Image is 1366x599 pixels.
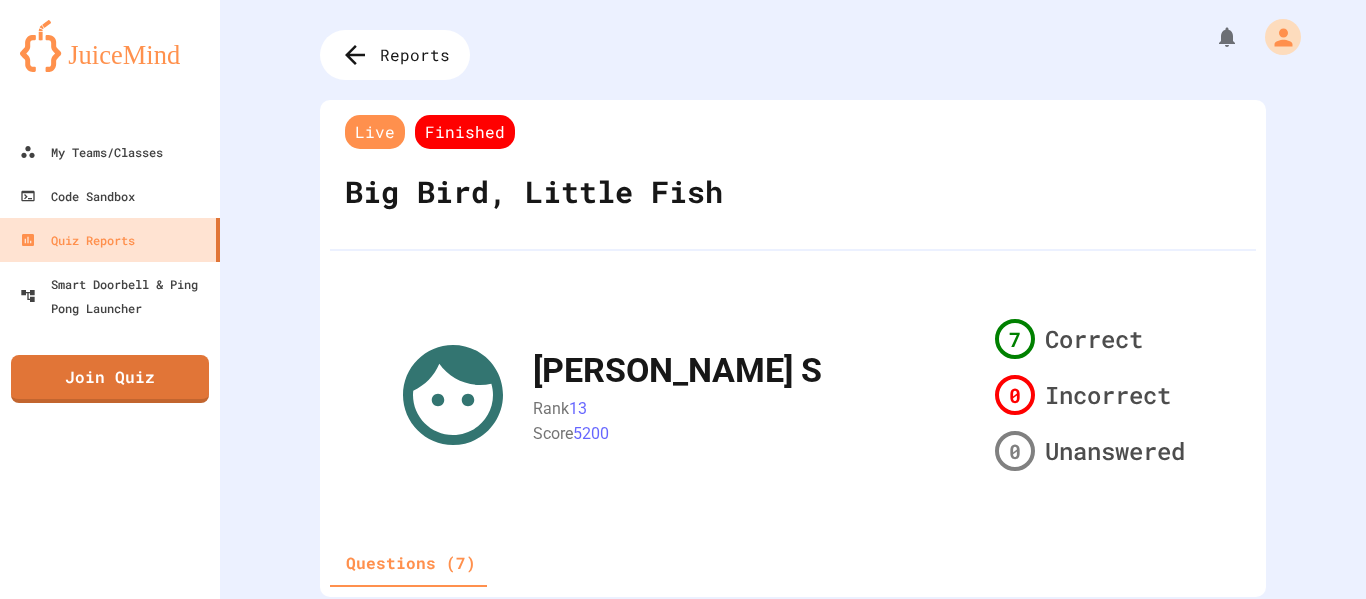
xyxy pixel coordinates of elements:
[20,20,200,72] img: logo-orange.svg
[20,140,163,164] div: My Teams/Classes
[340,154,728,229] div: Big Bird, Little Fish
[569,399,587,418] span: 13
[995,375,1035,415] div: 0
[1045,377,1171,413] span: Incorrect
[330,539,492,587] div: basic tabs example
[1178,20,1244,54] div: My Notifications
[20,184,135,208] div: Code Sandbox
[20,228,135,252] div: Quiz Reports
[1244,14,1306,60] div: My Account
[573,423,609,442] span: 5200
[345,115,405,149] span: Live
[1045,321,1143,357] span: Correct
[533,345,822,396] div: [PERSON_NAME] S
[533,423,573,442] span: Score
[20,272,212,320] div: Smart Doorbell & Ping Pong Launcher
[1045,433,1185,469] span: Unanswered
[330,539,492,587] button: Questions (7)
[380,43,450,67] span: Reports
[995,319,1035,359] div: 7
[415,115,515,149] span: Finished
[533,399,569,418] span: Rank
[995,431,1035,471] div: 0
[11,355,209,403] a: Join Quiz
